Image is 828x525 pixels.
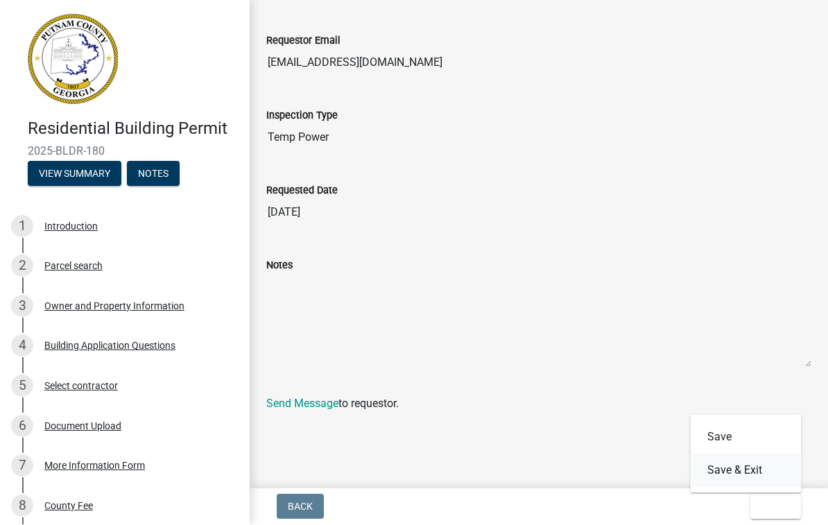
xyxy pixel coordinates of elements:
[28,162,121,187] button: View Summary
[44,302,184,311] div: Owner and Property Information
[266,112,338,121] label: Inspection Type
[11,415,33,438] div: 6
[44,261,103,271] div: Parcel search
[44,422,121,431] div: Document Upload
[11,295,33,318] div: 3
[44,501,93,511] div: County Fee
[44,222,98,232] div: Introduction
[11,455,33,477] div: 7
[127,169,180,180] wm-modal-confirm: Notes
[266,37,340,46] label: Requestor Email
[127,162,180,187] button: Notes
[691,454,802,488] button: Save & Exit
[266,187,338,196] label: Requested Date
[750,494,801,519] button: Exit
[44,341,175,351] div: Building Application Questions
[691,421,802,454] button: Save
[28,15,118,105] img: Putnam County, Georgia
[11,375,33,397] div: 5
[44,381,118,391] div: Select contractor
[266,397,338,411] a: Send Message
[11,495,33,517] div: 8
[288,501,313,513] span: Back
[761,501,782,513] span: Exit
[11,216,33,238] div: 1
[28,169,121,180] wm-modal-confirm: Summary
[11,255,33,277] div: 2
[277,494,324,519] button: Back
[266,261,293,271] label: Notes
[691,415,802,493] div: Exit
[28,119,239,139] h4: Residential Building Permit
[28,145,222,158] span: 2025-BLDR-180
[44,461,145,471] div: More Information Form
[11,335,33,357] div: 4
